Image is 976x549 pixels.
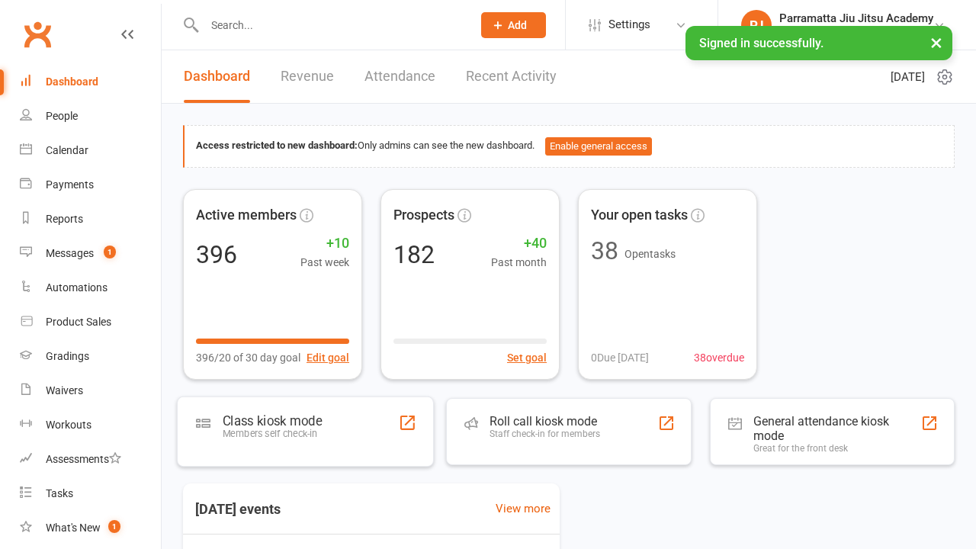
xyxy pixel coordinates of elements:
[481,12,546,38] button: Add
[20,202,161,236] a: Reports
[20,477,161,511] a: Tasks
[196,137,942,156] div: Only admins can see the new dashboard.
[20,511,161,545] a: What's New1
[46,281,108,294] div: Automations
[46,213,83,225] div: Reports
[46,419,91,431] div: Workouts
[20,168,161,202] a: Payments
[20,133,161,168] a: Calendar
[591,204,688,226] span: Your open tasks
[46,178,94,191] div: Payments
[46,75,98,88] div: Dashboard
[490,429,600,439] div: Staff check-in for members
[779,25,933,39] div: Parramatta Jiu Jitsu Academy
[46,487,73,499] div: Tasks
[393,242,435,267] div: 182
[591,349,649,366] span: 0 Due [DATE]
[20,408,161,442] a: Workouts
[184,50,250,103] a: Dashboard
[20,374,161,408] a: Waivers
[300,254,349,271] span: Past week
[196,242,237,267] div: 396
[20,305,161,339] a: Product Sales
[18,15,56,53] a: Clubworx
[496,499,551,518] a: View more
[20,271,161,305] a: Automations
[699,36,823,50] span: Signed in successfully.
[20,236,161,271] a: Messages 1
[694,349,744,366] span: 38 overdue
[891,68,925,86] span: [DATE]
[923,26,950,59] button: ×
[46,453,121,465] div: Assessments
[223,428,322,439] div: Members self check-in
[753,443,921,454] div: Great for the front desk
[46,144,88,156] div: Calendar
[20,442,161,477] a: Assessments
[20,99,161,133] a: People
[364,50,435,103] a: Attendance
[196,349,300,366] span: 396/20 of 30 day goal
[46,384,83,396] div: Waivers
[46,110,78,122] div: People
[20,339,161,374] a: Gradings
[200,14,461,36] input: Search...
[46,316,111,328] div: Product Sales
[300,233,349,255] span: +10
[466,50,557,103] a: Recent Activity
[491,233,547,255] span: +40
[223,413,322,428] div: Class kiosk mode
[196,140,358,151] strong: Access restricted to new dashboard:
[545,137,652,156] button: Enable general access
[46,350,89,362] div: Gradings
[624,248,676,260] span: Open tasks
[741,10,772,40] div: PJ
[508,19,527,31] span: Add
[307,349,349,366] button: Edit goal
[393,204,454,226] span: Prospects
[753,414,921,443] div: General attendance kiosk mode
[20,65,161,99] a: Dashboard
[46,247,94,259] div: Messages
[779,11,933,25] div: Parramatta Jiu Jitsu Academy
[196,204,297,226] span: Active members
[108,520,120,533] span: 1
[183,496,293,523] h3: [DATE] events
[46,522,101,534] div: What's New
[507,349,547,366] button: Set goal
[608,8,650,42] span: Settings
[104,246,116,258] span: 1
[491,254,547,271] span: Past month
[591,239,618,263] div: 38
[281,50,334,103] a: Revenue
[490,414,600,429] div: Roll call kiosk mode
